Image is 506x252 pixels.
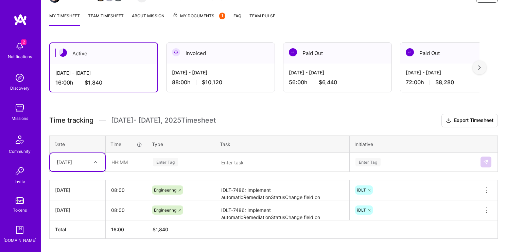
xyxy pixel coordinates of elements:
th: Task [215,136,350,152]
th: Type [147,136,215,152]
span: [DATE] - [DATE] , 2025 Timesheet [111,116,216,125]
div: Paid Out [283,43,391,64]
div: Initiative [354,141,470,148]
img: Submit [483,159,489,165]
div: [DATE] - [DATE] [289,69,386,76]
a: My timesheet [49,12,80,26]
div: Time [110,141,142,148]
span: Engineering [154,187,176,193]
th: Date [50,136,106,152]
i: icon Download [446,117,451,124]
a: About Mission [132,12,164,26]
th: Total [50,220,106,238]
div: 72:00 h [406,79,503,86]
span: My Documents [173,12,225,20]
a: Team Pulse [249,12,275,26]
div: [DATE] [55,186,100,194]
div: [DATE] [55,206,100,214]
div: Invite [15,178,25,185]
img: discovery [13,71,27,85]
span: $1,840 [85,79,102,86]
div: [DATE] - [DATE] [172,69,269,76]
div: 16:00 h [55,79,152,86]
img: guide book [13,223,27,237]
div: 1 [219,13,225,19]
input: HH:MM [106,201,147,219]
a: FAQ [233,12,241,26]
img: tokens [16,197,24,204]
div: [DOMAIN_NAME] [3,237,36,244]
div: [DATE] [57,159,72,166]
span: $10,120 [202,79,222,86]
img: bell [13,39,27,53]
span: iDLT [357,208,366,213]
input: HH:MM [106,153,146,171]
div: Discovery [10,85,30,92]
span: Time tracking [49,116,93,125]
span: iDLT [357,187,366,193]
span: 2 [21,39,27,45]
a: Team timesheet [88,12,124,26]
img: Active [59,49,67,57]
img: Invite [13,164,27,178]
img: right [478,65,481,70]
textarea: IDLT-7486: Implement automaticRemediationStatusChange field on endpoints; implementing tests [216,181,349,200]
i: icon Chevron [94,160,97,164]
div: Enter Tag [355,157,381,167]
img: teamwork [13,101,27,115]
span: Team Pulse [249,13,275,18]
div: [DATE] - [DATE] [55,69,152,76]
input: HH:MM [106,181,147,199]
th: 16:00 [106,220,147,238]
div: Enter Tag [153,157,178,167]
span: $6,440 [319,79,337,86]
div: [DATE] - [DATE] [406,69,503,76]
div: Missions [12,115,28,122]
img: Paid Out [289,48,297,56]
img: Invoiced [172,48,180,56]
div: 88:00 h [172,79,269,86]
a: My Documents1 [173,12,225,26]
div: Invoiced [167,43,275,64]
span: $ 1,840 [153,227,168,232]
div: Active [50,43,157,64]
span: $8,280 [435,79,454,86]
div: Community [9,148,31,155]
span: Engineering [154,208,176,213]
div: Notifications [8,53,32,60]
button: Export Timesheet [441,114,498,127]
img: Community [12,131,28,148]
textarea: IDLT-7486: Implement automaticRemediationStatusChange field on endpoints, implementing [216,201,349,220]
div: Tokens [13,206,27,214]
img: Paid Out [406,48,414,56]
div: 56:00 h [289,79,386,86]
img: logo [14,14,27,26]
